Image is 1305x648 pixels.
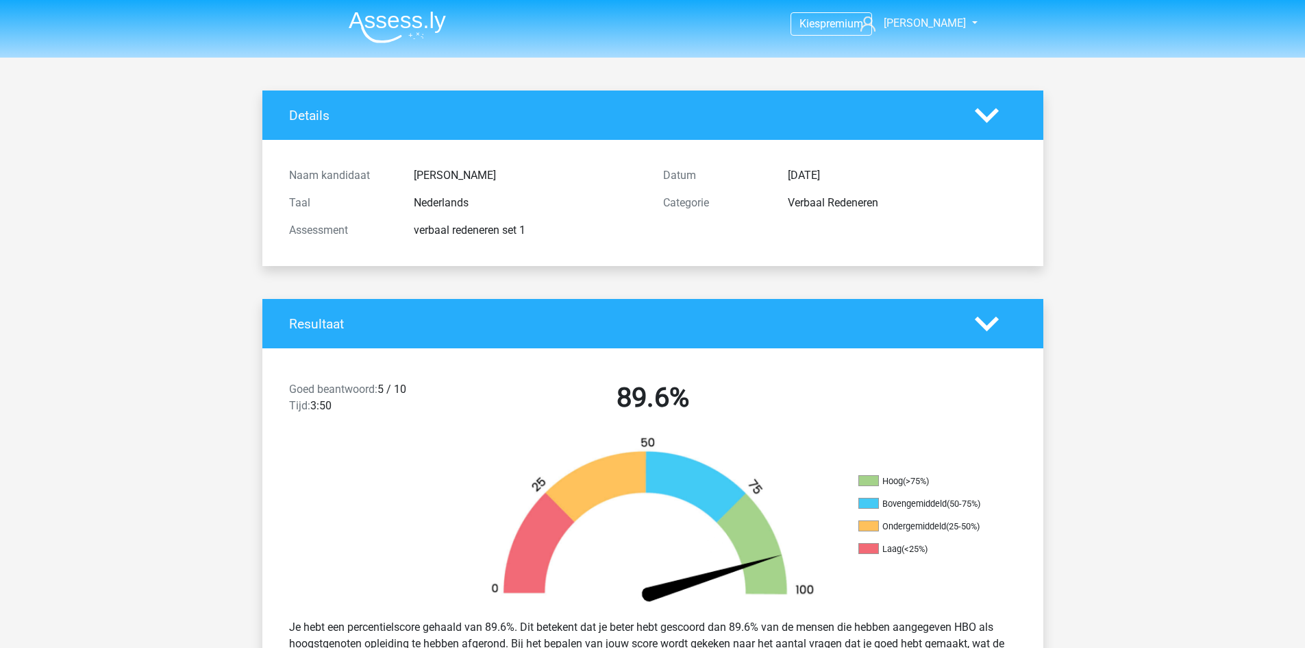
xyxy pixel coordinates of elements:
[403,167,653,184] div: [PERSON_NAME]
[858,498,995,510] li: Bovengemiddeld
[858,520,995,533] li: Ondergemiddeld
[884,16,966,29] span: [PERSON_NAME]
[799,17,820,30] span: Kies
[279,381,466,420] div: 5 / 10 3:50
[902,544,928,554] div: (<25%)
[289,108,954,123] h4: Details
[403,222,653,239] div: verbaal redeneren set 1
[946,521,980,531] div: (25-50%)
[403,195,653,211] div: Nederlands
[279,195,403,211] div: Taal
[820,17,863,30] span: premium
[279,222,403,239] div: Assessment
[858,543,995,555] li: Laag
[279,167,403,184] div: Naam kandidaat
[778,167,1027,184] div: [DATE]
[855,15,967,32] a: [PERSON_NAME]
[791,14,871,33] a: Kiespremium
[653,195,778,211] div: Categorie
[289,383,377,396] span: Goed beantwoord:
[947,499,980,509] div: (50-75%)
[349,11,446,43] img: Assessly
[653,167,778,184] div: Datum
[289,316,954,332] h4: Resultaat
[289,399,310,412] span: Tijd:
[468,436,838,608] img: 90.da62de00dc71.png
[858,475,995,488] li: Hoog
[903,476,929,486] div: (>75%)
[778,195,1027,211] div: Verbaal Redeneren
[476,381,830,414] h2: 89.6%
